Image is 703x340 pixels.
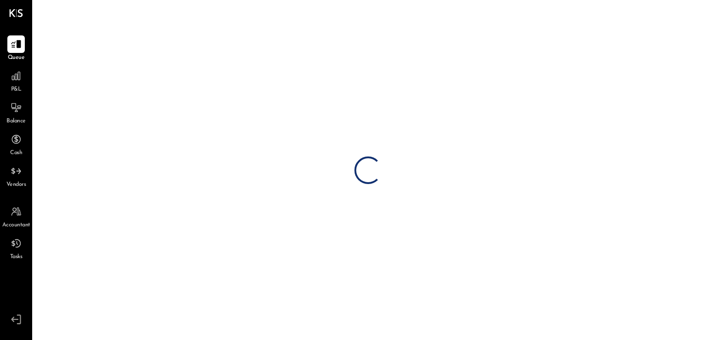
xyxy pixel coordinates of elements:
[11,86,22,94] span: P&L
[10,149,22,157] span: Cash
[0,235,32,261] a: Tasks
[0,99,32,126] a: Balance
[8,54,25,62] span: Queue
[2,221,30,230] span: Accountant
[0,35,32,62] a: Queue
[0,162,32,189] a: Vendors
[6,181,26,189] span: Vendors
[0,203,32,230] a: Accountant
[0,131,32,157] a: Cash
[0,67,32,94] a: P&L
[6,117,26,126] span: Balance
[10,253,23,261] span: Tasks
